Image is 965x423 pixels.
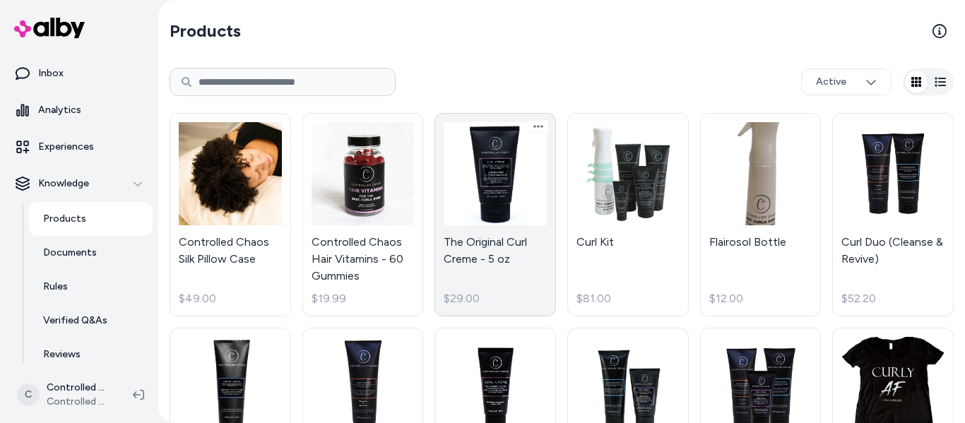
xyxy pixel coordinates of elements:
[302,113,424,316] a: Controlled Chaos Hair Vitamins - 60 GummiesControlled Chaos Hair Vitamins - 60 Gummies$19.99
[6,56,153,90] a: Inbox
[801,68,892,95] button: Active
[43,212,86,226] p: Products
[38,103,81,117] p: Analytics
[43,347,81,362] p: Reviews
[29,304,153,338] a: Verified Q&As
[6,167,153,201] button: Knowledge
[43,280,68,294] p: Rules
[700,113,822,316] a: Flairosol BottleFlairosol Bottle$12.00
[47,381,110,395] p: Controlled Chaos Shopify
[38,66,64,81] p: Inbox
[29,338,153,371] a: Reviews
[43,246,97,260] p: Documents
[14,18,85,38] img: alby Logo
[6,130,153,164] a: Experiences
[832,113,954,316] a: Curl Duo (Cleanse & Revive)Curl Duo (Cleanse & Revive)$52.20
[29,202,153,236] a: Products
[17,383,40,406] span: C
[38,140,94,154] p: Experiences
[38,177,89,191] p: Knowledge
[567,113,689,316] a: Curl KitCurl Kit$81.00
[29,270,153,304] a: Rules
[170,113,291,316] a: Controlled Chaos Silk Pillow CaseControlled Chaos Silk Pillow Case$49.00
[29,236,153,270] a: Documents
[47,395,110,409] span: Controlled Chaos
[434,113,556,316] a: The Original Curl Creme - 5 ozThe Original Curl Creme - 5 oz$29.00
[6,93,153,127] a: Analytics
[170,20,241,42] h2: Products
[43,314,107,328] p: Verified Q&As
[8,372,122,417] button: CControlled Chaos ShopifyControlled Chaos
